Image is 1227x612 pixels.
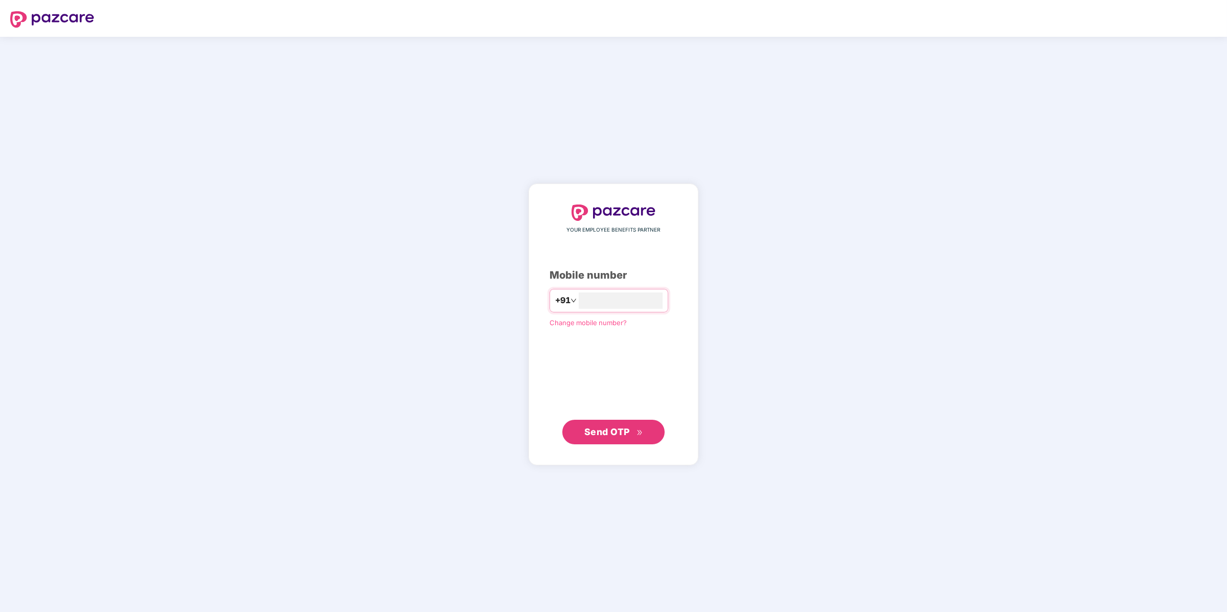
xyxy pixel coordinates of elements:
button: Send OTPdouble-right [562,420,665,444]
span: Send OTP [584,426,630,437]
div: Mobile number [550,267,677,283]
span: +91 [555,294,571,307]
a: Change mobile number? [550,319,627,327]
span: down [571,298,577,304]
img: logo [10,11,94,28]
span: YOUR EMPLOYEE BENEFITS PARTNER [567,226,661,234]
img: logo [572,205,655,221]
span: double-right [637,429,643,436]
